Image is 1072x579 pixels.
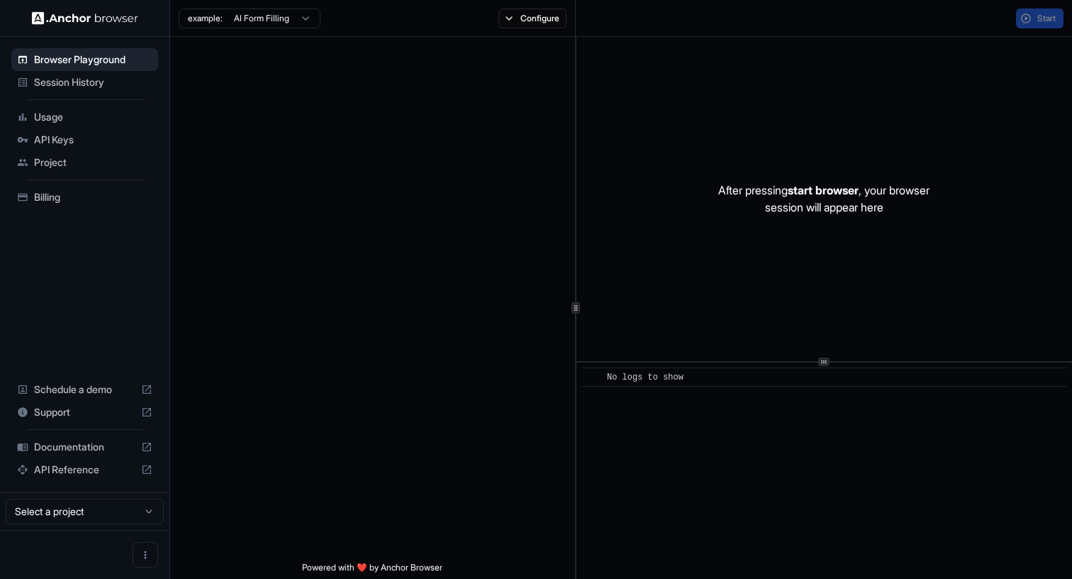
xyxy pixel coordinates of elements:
div: Usage [11,106,158,128]
span: example: [188,13,223,24]
div: Browser Playground [11,48,158,71]
div: API Reference [11,458,158,481]
div: API Keys [11,128,158,151]
span: ​ [589,370,596,385]
div: Schedule a demo [11,378,158,401]
span: No logs to show [607,373,683,382]
span: Support [34,405,135,419]
div: Support [11,401,158,424]
div: Billing [11,186,158,209]
span: Powered with ❤️ by Anchor Browser [302,562,442,579]
span: Documentation [34,440,135,454]
div: Session History [11,71,158,94]
button: Open menu [133,542,158,568]
span: Billing [34,190,152,204]
button: Configure [498,9,567,28]
span: Session History [34,75,152,89]
span: API Reference [34,463,135,477]
span: API Keys [34,133,152,147]
p: After pressing , your browser session will appear here [718,182,929,216]
span: Browser Playground [34,53,152,67]
div: Project [11,151,158,174]
span: Schedule a demo [34,382,135,397]
div: Documentation [11,436,158,458]
img: Anchor Logo [32,11,138,25]
span: Usage [34,110,152,124]
span: Project [34,155,152,170]
span: start browser [788,183,859,197]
